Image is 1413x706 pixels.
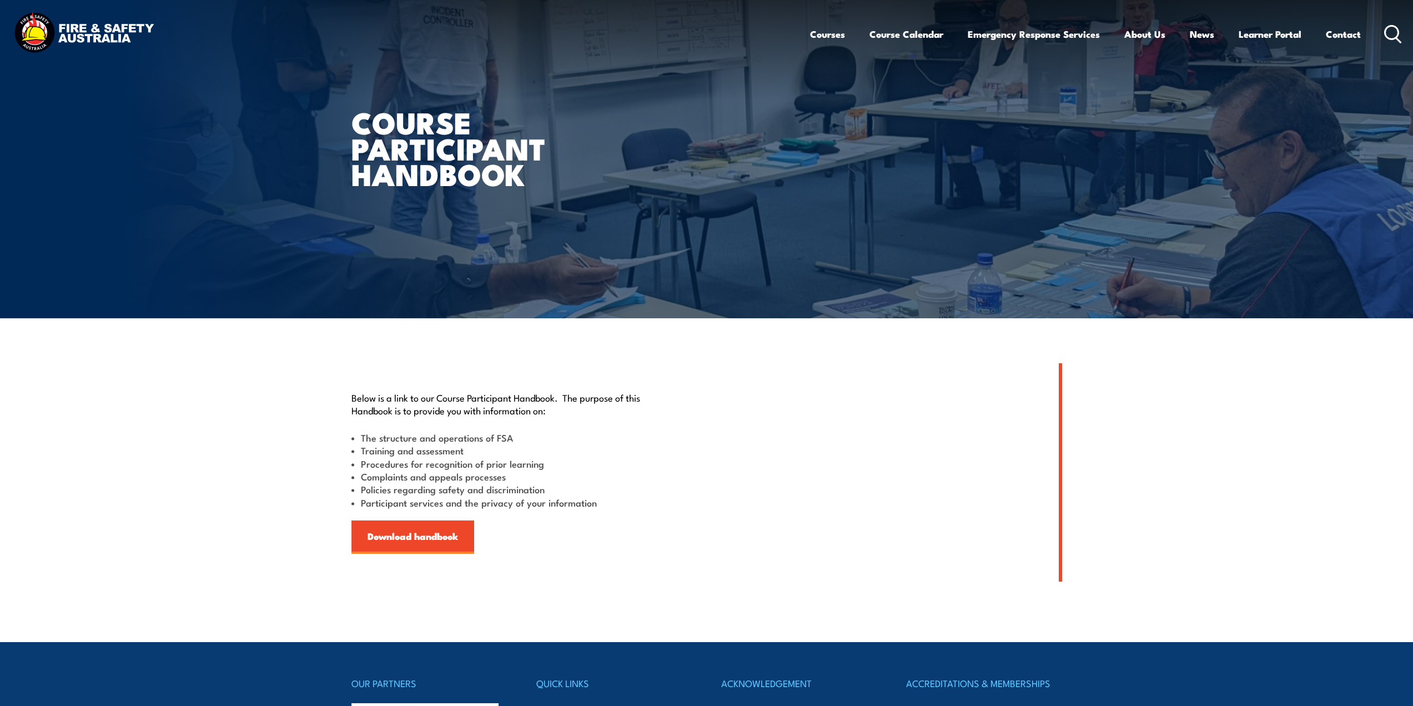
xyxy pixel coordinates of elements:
a: About Us [1124,19,1165,49]
a: Courses [810,19,845,49]
a: Download handbook [351,520,474,554]
h1: Course Participant Handbook [351,109,626,187]
li: Participant services and the privacy of your information [351,496,656,509]
a: Emergency Response Services [968,19,1100,49]
h4: OUR PARTNERS [351,675,507,691]
p: Below is a link to our Course Participant Handbook. The purpose of this Handbook is to provide yo... [351,391,656,417]
h4: ACKNOWLEDGEMENT [721,675,877,691]
li: Training and assessment [351,444,656,457]
li: Complaints and appeals processes [351,470,656,483]
a: Learner Portal [1239,19,1301,49]
h4: ACCREDITATIONS & MEMBERSHIPS [906,675,1062,691]
a: News [1190,19,1214,49]
a: Course Calendar [869,19,943,49]
h4: QUICK LINKS [536,675,692,691]
a: Contact [1326,19,1361,49]
li: Policies regarding safety and discrimination [351,483,656,495]
li: The structure and operations of FSA [351,431,656,444]
li: Procedures for recognition of prior learning [351,457,656,470]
